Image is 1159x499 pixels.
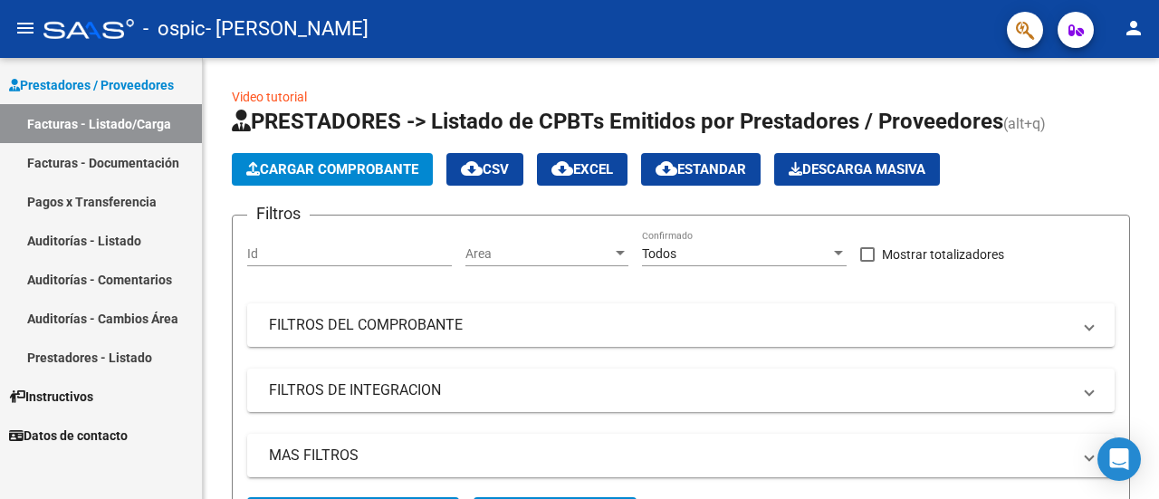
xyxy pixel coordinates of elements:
[206,9,369,49] span: - [PERSON_NAME]
[269,446,1071,465] mat-panel-title: MAS FILTROS
[789,161,925,178] span: Descarga Masiva
[656,161,746,178] span: Estandar
[882,244,1004,265] span: Mostrar totalizadores
[247,369,1115,412] mat-expansion-panel-header: FILTROS DE INTEGRACION
[269,315,1071,335] mat-panel-title: FILTROS DEL COMPROBANTE
[232,109,1003,134] span: PRESTADORES -> Listado de CPBTs Emitidos por Prestadores / Proveedores
[269,380,1071,400] mat-panel-title: FILTROS DE INTEGRACION
[465,246,612,262] span: Area
[247,434,1115,477] mat-expansion-panel-header: MAS FILTROS
[551,158,573,179] mat-icon: cloud_download
[537,153,627,186] button: EXCEL
[143,9,206,49] span: - ospic
[1123,17,1145,39] mat-icon: person
[774,153,940,186] button: Descarga Masiva
[246,161,418,178] span: Cargar Comprobante
[247,201,310,226] h3: Filtros
[656,158,677,179] mat-icon: cloud_download
[551,161,613,178] span: EXCEL
[446,153,523,186] button: CSV
[232,153,433,186] button: Cargar Comprobante
[461,161,509,178] span: CSV
[14,17,36,39] mat-icon: menu
[247,303,1115,347] mat-expansion-panel-header: FILTROS DEL COMPROBANTE
[642,246,676,261] span: Todos
[9,75,174,95] span: Prestadores / Proveedores
[1003,115,1046,132] span: (alt+q)
[774,153,940,186] app-download-masive: Descarga masiva de comprobantes (adjuntos)
[1097,437,1141,481] div: Open Intercom Messenger
[232,90,307,104] a: Video tutorial
[9,426,128,446] span: Datos de contacto
[461,158,483,179] mat-icon: cloud_download
[9,387,93,407] span: Instructivos
[641,153,761,186] button: Estandar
